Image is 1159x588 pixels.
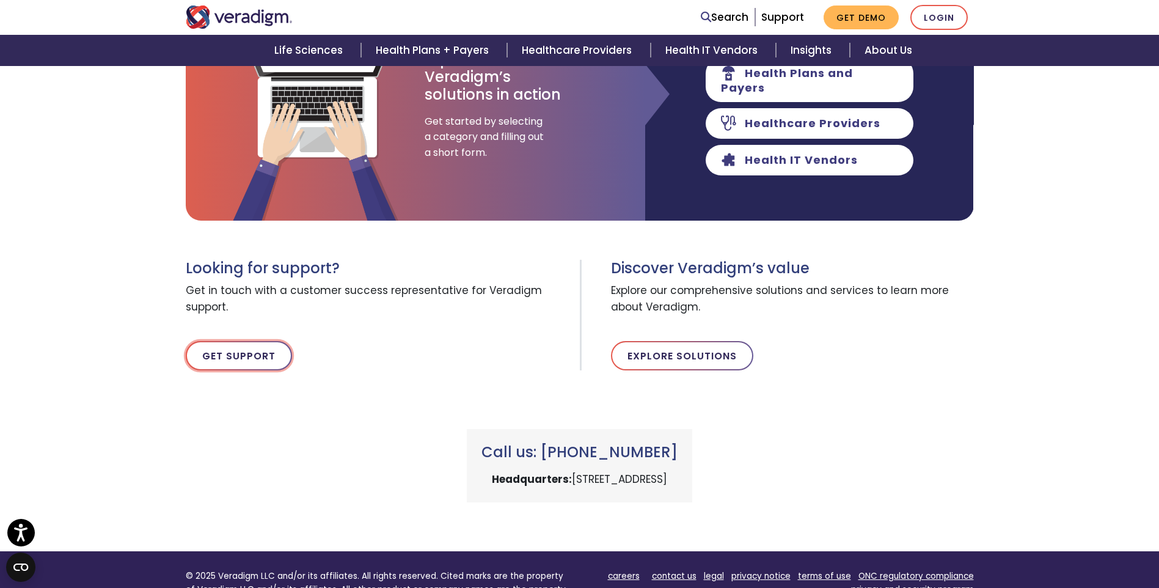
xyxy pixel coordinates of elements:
a: ONC regulatory compliance [858,570,974,582]
h3: Experience Veradigm’s solutions in action [425,51,562,103]
a: Get Support [186,341,292,370]
a: Healthcare Providers [507,35,650,66]
a: Login [910,5,968,30]
a: Health Plans + Payers [361,35,507,66]
a: Insights [776,35,850,66]
strong: Headquarters: [492,472,572,487]
a: Health IT Vendors [651,35,776,66]
img: Veradigm logo [186,6,293,29]
a: privacy notice [731,570,791,582]
span: Get started by selecting a category and filling out a short form. [425,114,547,161]
a: Explore Solutions [611,341,753,370]
a: Get Demo [824,6,899,29]
h3: Discover Veradigm’s value [611,260,974,277]
a: Support [761,10,804,24]
a: legal [704,570,724,582]
button: Open CMP widget [6,553,35,582]
a: contact us [652,570,696,582]
a: terms of use [798,570,851,582]
span: Explore our comprehensive solutions and services to learn more about Veradigm. [611,277,974,322]
a: About Us [850,35,927,66]
h3: Looking for support? [186,260,571,277]
h3: Call us: [PHONE_NUMBER] [481,444,678,461]
p: [STREET_ADDRESS] [481,471,678,488]
a: careers [608,570,640,582]
a: Search [701,9,748,26]
span: Get in touch with a customer success representative for Veradigm support. [186,277,571,322]
a: Life Sciences [260,35,361,66]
